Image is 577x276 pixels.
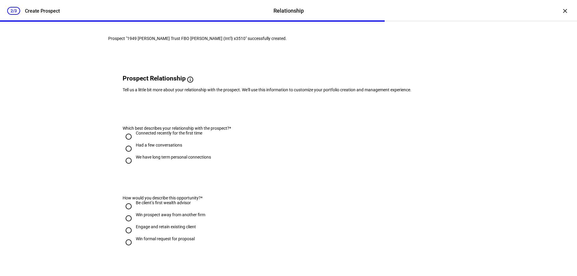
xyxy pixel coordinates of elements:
span: Why we ask [194,76,231,83]
div: Create Prospect [25,8,60,14]
div: Win formal request for proposal [136,236,195,241]
div: Prospect "1949 [PERSON_NAME] Trust FBO [PERSON_NAME] (Int'l) x3510" successfully created. [108,36,469,41]
div: 2/3 [7,7,20,15]
div: Be client’s first wealth advisor [136,200,191,205]
div: × [560,6,570,16]
div: Tell us a little bit more about your relationship with the prospect. We'll use this information t... [123,87,454,92]
div: We have long term personal connections [136,155,211,159]
div: Relationship [273,7,304,15]
div: Engage and retain existing client [136,224,196,229]
div: Had a few conversations [136,143,182,147]
div: Win prospect away from another firm [136,212,205,217]
mat-icon: info [187,76,194,83]
div: Connected recently for the first time [136,131,202,135]
span: How would you describe this opportunity? [123,196,201,200]
span: Which best describes your relationship with the prospect? [123,126,229,131]
span: Prospect Relationship [123,75,186,82]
